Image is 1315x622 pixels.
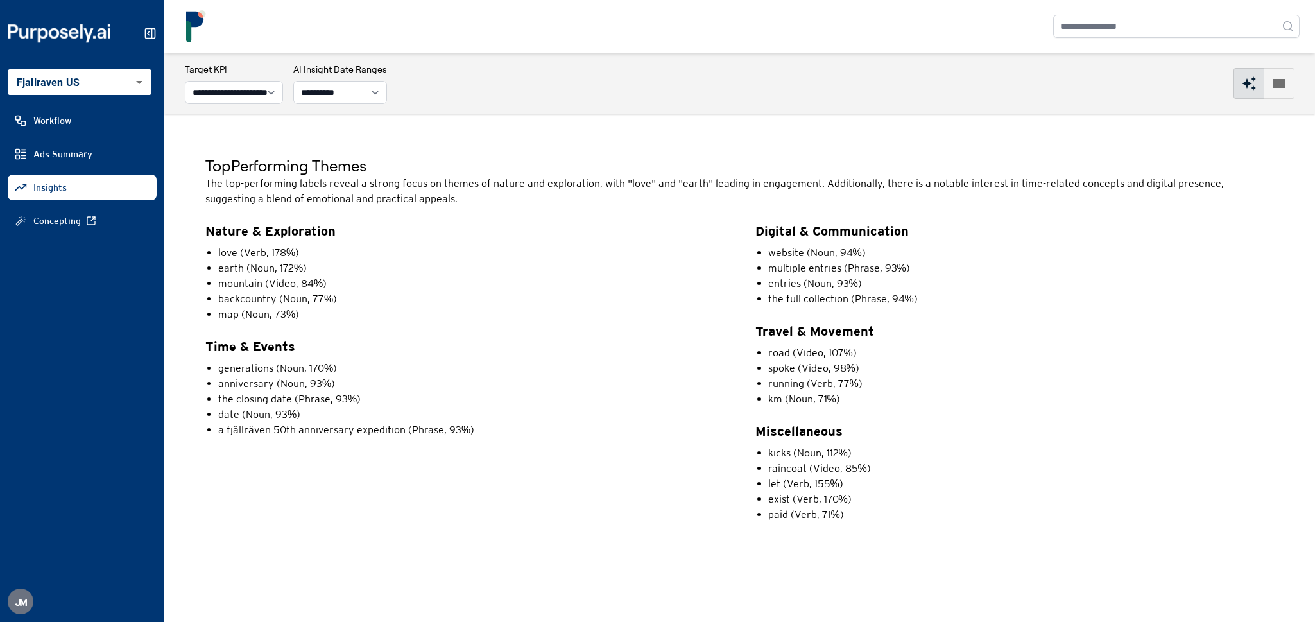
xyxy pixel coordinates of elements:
li: date (Noun, 93%) [218,407,725,422]
li: running (Verb, 77%) [768,376,1275,392]
div: Fjallraven US [8,69,151,95]
li: paid (Verb, 71%) [768,507,1275,523]
li: kicks (Noun, 112%) [768,445,1275,461]
h5: Top Performing Themes [205,155,1274,176]
strong: Digital & Communication [755,223,909,238]
a: Concepting [8,208,157,234]
span: Ads Summary [33,148,92,160]
a: Insights [8,175,157,200]
span: Insights [33,181,67,194]
li: mountain (Video, 84%) [218,276,725,291]
li: a fjällräven 50th anniversary expedition (Phrase, 93%) [218,422,725,438]
h3: AI Insight Date Ranges [293,63,387,76]
li: km (Noun, 71%) [768,392,1275,407]
p: The top-performing labels reveal a strong focus on themes of nature and exploration, with "love" ... [205,176,1274,207]
li: the full collection (Phrase, 94%) [768,291,1275,307]
li: earth (Noun, 172%) [218,261,725,276]
img: logo [180,10,212,42]
li: love (Verb, 178%) [218,245,725,261]
strong: Travel & Movement [755,324,874,338]
li: spoke (Video, 98%) [768,361,1275,376]
li: entries (Noun, 93%) [768,276,1275,291]
li: road (Video, 107%) [768,345,1275,361]
li: exist (Verb, 170%) [768,492,1275,507]
div: J M [8,589,33,614]
h3: Target KPI [185,63,283,76]
li: generations (Noun, 170%) [218,361,725,376]
li: website (Noun, 94%) [768,245,1275,261]
li: raincoat (Video, 85%) [768,461,1275,476]
a: Ads Summary [8,141,157,167]
button: JM [8,589,33,614]
strong: Nature & Exploration [205,223,336,238]
li: the closing date (Phrase, 93%) [218,392,725,407]
li: multiple entries (Phrase, 93%) [768,261,1275,276]
strong: Time & Events [205,339,295,354]
a: Workflow [8,108,157,134]
span: Concepting [33,214,81,227]
li: backcountry (Noun, 77%) [218,291,725,307]
li: let (Verb, 155%) [768,476,1275,492]
li: anniversary (Noun, 93%) [218,376,725,392]
strong: Miscellaneous [755,424,843,438]
span: Workflow [33,114,71,127]
li: map (Noun, 73%) [218,307,725,322]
